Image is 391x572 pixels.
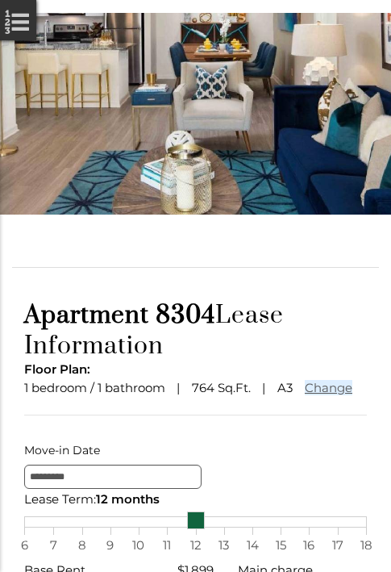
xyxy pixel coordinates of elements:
span: Sq.Ft. [218,380,251,395]
span: 14 [244,535,260,556]
span: 764 [192,380,214,395]
span: 8 [74,535,90,556]
h1: Lease Information [24,300,367,361]
a: Change [305,380,352,395]
span: 13 [216,535,232,556]
span: 16 [301,535,317,556]
span: 6 [16,535,32,556]
span: 12 months [96,491,160,507]
span: 1 bedroom / 1 bathroom [24,380,165,395]
span: 11 [159,535,175,556]
span: 17 [330,535,346,556]
span: 15 [272,535,289,556]
input: Move-in Date edit selected 8/20/2025 [24,465,202,489]
span: 10 [131,535,147,556]
div: Lease Term: [24,489,367,510]
span: 7 [45,535,61,556]
span: 9 [102,535,119,556]
span: Apartment 8304 [24,300,215,331]
span: A3 [277,380,293,395]
span: 18 [358,535,374,556]
label: Move-in Date [24,440,367,461]
span: 12 [188,535,204,556]
span: Floor Plan: [24,361,90,377]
